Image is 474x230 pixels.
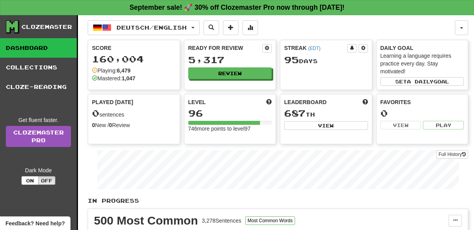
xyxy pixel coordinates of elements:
[284,108,368,119] div: th
[38,176,55,185] button: Off
[21,23,72,31] div: Clozemaster
[129,4,345,11] strong: September sale! 🚀 30% off Clozemaster Pro now through [DATE]!
[202,217,241,225] div: 3,278 Sentences
[423,121,464,129] button: Play
[245,216,295,225] button: Most Common Words
[88,20,200,35] button: Deutsch/English
[266,98,272,106] span: Score more points to level up
[363,98,368,106] span: This week in points, UTC
[188,125,272,133] div: 746 more points to level 97
[92,122,95,128] strong: 0
[6,166,71,174] div: Dark Mode
[88,197,468,205] p: In Progress
[407,79,433,84] span: a daily
[284,108,306,119] span: 687
[380,121,421,129] button: View
[242,20,258,35] button: More stats
[109,122,112,128] strong: 0
[436,150,468,159] button: Full History
[92,44,176,52] div: Score
[380,44,464,52] div: Daily Goal
[380,52,464,75] div: Learning a language requires practice every day. Stay motivated!
[92,98,133,106] span: Played [DATE]
[92,54,176,64] div: 160,004
[380,108,464,118] div: 0
[21,176,39,185] button: On
[188,98,206,106] span: Level
[188,108,272,118] div: 96
[223,20,239,35] button: Add sentence to collection
[380,77,464,86] button: Seta dailygoal
[203,20,219,35] button: Search sentences
[188,67,272,79] button: Review
[308,46,320,51] a: (EDT)
[122,75,135,81] strong: 1,047
[284,54,299,65] span: 95
[6,126,71,147] a: ClozemasterPro
[6,116,71,124] div: Get fluent faster.
[92,108,99,119] span: 0
[117,67,131,74] strong: 6,479
[92,108,176,119] div: sentences
[92,121,176,129] div: New / Review
[92,74,135,82] div: Mastered:
[188,44,263,52] div: Ready for Review
[284,44,347,52] div: Streak
[284,121,368,130] button: View
[5,219,65,227] span: Open feedback widget
[284,98,327,106] span: Leaderboard
[94,215,198,226] div: 500 Most Common
[188,55,272,65] div: 5,317
[92,67,131,74] div: Playing:
[117,24,187,31] span: Deutsch / English
[284,55,368,65] div: Day s
[380,98,464,106] div: Favorites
